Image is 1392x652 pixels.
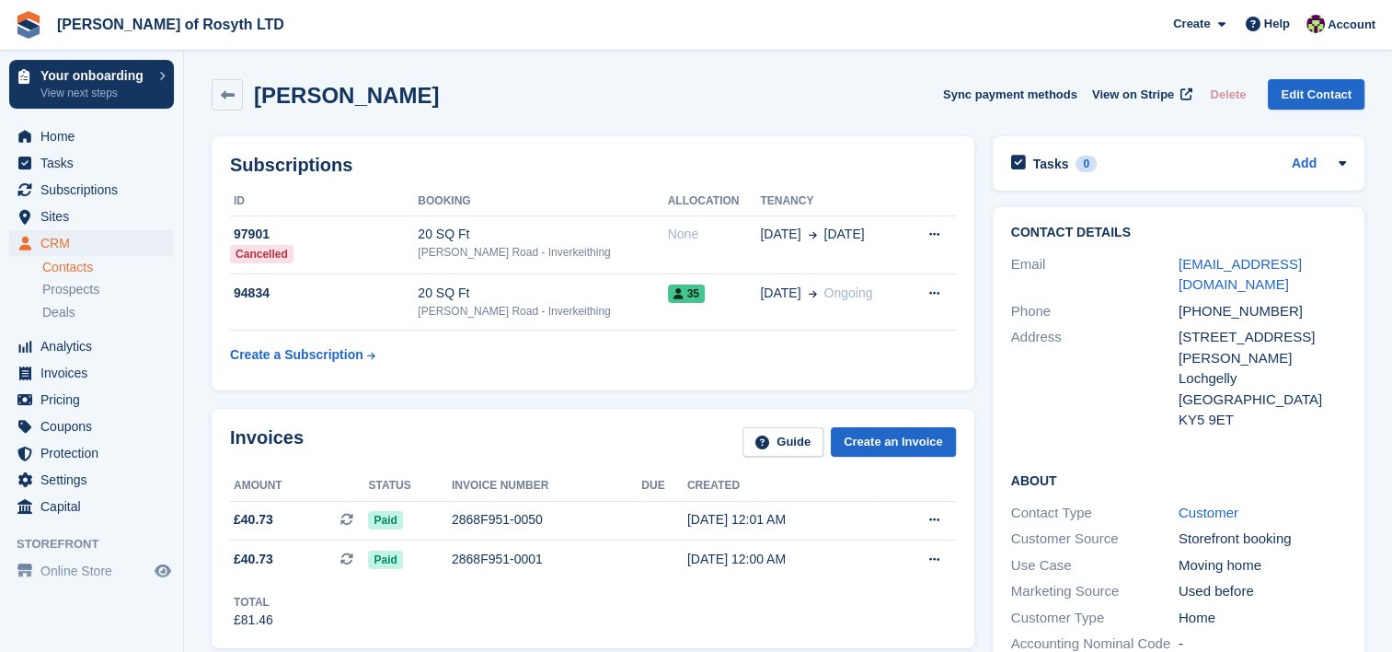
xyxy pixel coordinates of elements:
[234,594,273,611] div: Total
[40,467,151,493] span: Settings
[1179,529,1346,550] div: Storefront booking
[1179,368,1346,390] div: Lochgelly
[760,225,800,244] span: [DATE]
[40,360,151,386] span: Invoices
[9,558,174,584] a: menu
[1179,390,1346,411] div: [GEOGRAPHIC_DATA]
[9,123,174,149] a: menu
[1011,471,1346,489] h2: About
[1011,503,1179,524] div: Contact Type
[234,550,273,569] span: £40.73
[1264,15,1290,33] span: Help
[9,360,174,386] a: menu
[1085,79,1196,110] a: View on Stripe
[1011,529,1179,550] div: Customer Source
[9,413,174,439] a: menu
[40,123,151,149] span: Home
[452,472,641,501] th: Invoice number
[823,225,864,244] span: [DATE]
[15,11,42,39] img: stora-icon-8386f47178a22dfd0bd8f6a31ec36ba5ce8667c1dd55bd0f319d3a0aa187defe.svg
[9,333,174,359] a: menu
[9,177,174,203] a: menu
[418,225,667,244] div: 20 SQ Ft
[40,177,151,203] span: Subscriptions
[831,427,956,458] a: Create an Invoice
[40,69,150,82] p: Your onboarding
[230,345,363,365] div: Create a Subscription
[230,225,418,244] div: 97901
[418,284,667,303] div: 20 SQ Ft
[230,338,375,372] a: Create a Subscription
[9,204,174,229] a: menu
[152,560,174,582] a: Preview store
[42,280,174,299] a: Prospects
[230,245,293,263] div: Cancelled
[641,472,687,501] th: Due
[9,440,174,466] a: menu
[42,259,174,276] a: Contacts
[687,550,880,569] div: [DATE] 12:00 AM
[760,284,800,303] span: [DATE]
[230,472,368,501] th: Amount
[1179,608,1346,629] div: Home
[1011,608,1179,629] div: Customer Type
[452,550,641,569] div: 2868F951-0001
[418,187,667,216] th: Booking
[40,558,151,584] span: Online Store
[42,303,174,322] a: Deals
[1033,156,1069,172] h2: Tasks
[42,281,99,298] span: Prospects
[40,85,150,101] p: View next steps
[9,387,174,413] a: menu
[1179,555,1346,576] div: Moving home
[40,494,151,519] span: Capital
[668,285,705,303] span: 35
[1179,410,1346,431] div: KY5 9ET
[234,611,273,630] div: £81.46
[40,413,151,439] span: Coupons
[9,150,174,176] a: menu
[50,9,292,40] a: [PERSON_NAME] of Rosyth LTD
[1011,301,1179,322] div: Phone
[1092,86,1174,104] span: View on Stripe
[1202,79,1253,110] button: Delete
[9,494,174,519] a: menu
[1306,15,1325,33] img: Nina Briggs
[42,304,75,321] span: Deals
[1011,581,1179,602] div: Marketing Source
[1179,256,1302,293] a: [EMAIL_ADDRESS][DOMAIN_NAME]
[40,230,151,256] span: CRM
[418,303,667,320] div: [PERSON_NAME] Road - Inverkeithing
[40,204,151,229] span: Sites
[1179,505,1238,520] a: Customer
[230,284,418,303] div: 94834
[230,155,956,176] h2: Subscriptions
[1076,156,1097,172] div: 0
[1173,15,1210,33] span: Create
[234,510,273,530] span: £40.73
[668,225,761,244] div: None
[40,440,151,466] span: Protection
[9,60,174,109] a: Your onboarding View next steps
[230,187,418,216] th: ID
[1011,226,1346,240] h2: Contact Details
[760,187,905,216] th: Tenancy
[1292,154,1317,175] a: Add
[9,230,174,256] a: menu
[40,387,151,413] span: Pricing
[1011,555,1179,576] div: Use Case
[368,511,402,530] span: Paid
[1179,581,1346,602] div: Used before
[418,244,667,261] div: [PERSON_NAME] Road - Inverkeithing
[1179,327,1346,368] div: [STREET_ADDRESS][PERSON_NAME]
[452,510,641,530] div: 2868F951-0050
[1268,79,1364,110] a: Edit Contact
[1179,301,1346,322] div: [PHONE_NUMBER]
[9,467,174,493] a: menu
[1011,327,1179,431] div: Address
[943,79,1077,110] button: Sync payment methods
[1328,16,1375,34] span: Account
[17,535,183,553] span: Storefront
[40,150,151,176] span: Tasks
[254,83,439,108] h2: [PERSON_NAME]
